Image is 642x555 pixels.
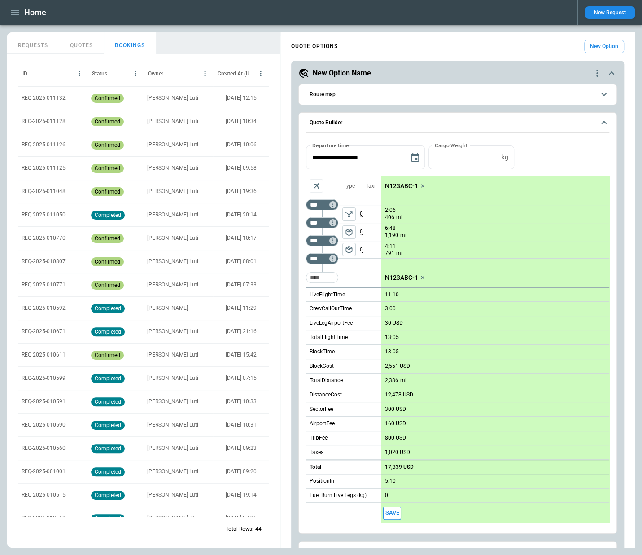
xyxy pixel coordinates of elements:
[22,70,27,77] div: ID
[226,468,257,476] p: [DATE] 09:20
[147,374,198,382] p: [PERSON_NAME] Luti
[385,214,394,221] p: 406
[147,351,198,359] p: [PERSON_NAME] Luti
[147,515,194,522] p: [PERSON_NAME]+2
[22,328,66,335] p: REQ-2025-010671
[345,245,354,254] span: package_2
[93,165,122,172] span: confirmed
[147,468,198,476] p: [PERSON_NAME] Luti
[385,478,396,485] p: 5:10
[93,445,123,452] span: completed
[255,68,266,79] button: Created At (UTC) column menu
[310,434,328,442] p: TripFee
[385,274,418,282] p: N123ABC-1
[313,68,371,78] h5: New Option Name
[310,391,342,399] p: DistanceCost
[310,377,343,384] p: TotalDistance
[93,352,122,358] span: confirmed
[147,234,198,242] p: [PERSON_NAME] Luti
[92,70,107,77] div: Status
[226,94,257,102] p: [DATE] 12:15
[147,445,198,452] p: [PERSON_NAME] Luti
[310,291,345,299] p: LiveFlightTime
[501,154,508,161] p: kg
[130,68,141,79] button: Status column menu
[385,320,403,326] p: 30 USD
[306,217,338,228] div: Too short
[22,234,66,242] p: REQ-2025-010770
[385,348,399,355] p: 13:05
[396,250,402,257] p: mi
[385,182,418,190] p: N123ABC-1
[226,445,257,452] p: [DATE] 09:23
[226,491,257,499] p: [DATE] 19:14
[385,464,414,471] p: 17,339 USD
[385,377,398,384] p: 2,386
[310,92,336,97] h6: Route map
[406,149,424,167] button: Choose date, selected date is Aug 19, 2025
[366,182,376,190] p: Taxi
[342,243,356,256] span: Type of sector
[24,7,46,18] h1: Home
[226,164,257,172] p: [DATE] 09:58
[310,477,334,485] p: PositionIn
[360,223,381,241] p: 0
[312,141,349,149] label: Departure time
[291,44,338,48] h4: QUOTE OPTIONS
[310,492,367,499] p: Fuel Burn Live Legs (kg)
[381,176,609,523] div: scrollable content
[147,281,198,289] p: [PERSON_NAME] Luti
[226,374,257,382] p: [DATE] 07:15
[104,32,156,54] button: BOOKINGS
[226,211,257,219] p: [DATE] 20:14
[385,392,413,398] p: 12,478 USD
[385,250,394,257] p: 791
[385,492,388,499] p: 0
[306,253,338,264] div: Too short
[226,304,257,312] p: [DATE] 11:29
[584,40,624,53] button: New Option
[74,68,85,79] button: ID column menu
[93,422,123,428] span: completed
[93,212,123,218] span: completed
[383,507,401,520] button: Save
[93,305,123,312] span: completed
[22,304,66,312] p: REQ-2025-010592
[310,362,334,370] p: BlockCost
[93,119,122,125] span: confirmed
[306,272,338,283] div: Too short
[22,94,66,102] p: REQ-2025-011132
[22,398,66,405] p: REQ-2025-010591
[226,351,257,359] p: [DATE] 15:42
[385,406,406,413] p: 300 USD
[360,205,381,223] p: 0
[396,214,402,221] p: mi
[93,515,123,522] span: completed
[93,282,122,288] span: confirmed
[22,421,66,429] p: REQ-2025-010590
[342,225,356,239] button: left aligned
[385,207,396,214] p: 2:06
[310,405,333,413] p: SectorFee
[93,189,122,195] span: confirmed
[342,243,356,256] button: left aligned
[592,68,603,79] div: quote-option-actions
[22,374,66,382] p: REQ-2025-010599
[385,243,396,250] p: 4:11
[93,492,123,498] span: completed
[93,235,122,242] span: confirmed
[310,420,335,427] p: AirportFee
[226,234,257,242] p: [DATE] 10:17
[226,515,257,522] p: [DATE] 07:35
[306,145,609,523] div: Quote Builder
[22,141,66,149] p: REQ-2025-011126
[147,258,198,265] p: [PERSON_NAME] Luti
[22,351,66,359] p: REQ-2025-010611
[22,164,66,172] p: REQ-2025-011125
[147,328,198,335] p: [PERSON_NAME] Luti
[310,449,323,456] p: Taxes
[255,525,262,533] p: 44
[226,398,257,405] p: [DATE] 10:33
[385,449,410,456] p: 1,020 USD
[226,281,257,289] p: [DATE] 07:33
